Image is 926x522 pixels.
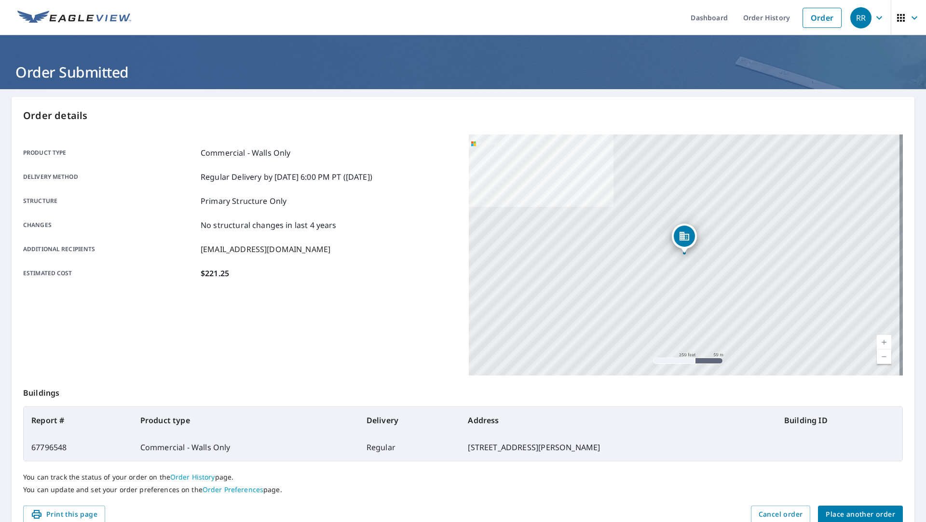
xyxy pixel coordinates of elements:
[31,509,97,521] span: Print this page
[201,147,290,159] p: Commercial - Walls Only
[24,407,133,434] th: Report #
[877,349,891,364] a: Current Level 17, Zoom Out
[23,195,197,207] p: Structure
[672,224,697,254] div: Dropped pin, building 1, Commercial property, 104 Andrews Ave Endicott, NY 13760
[776,407,902,434] th: Building ID
[23,268,197,279] p: Estimated cost
[460,434,776,461] td: [STREET_ADDRESS][PERSON_NAME]
[133,407,359,434] th: Product type
[23,375,903,406] p: Buildings
[201,195,286,207] p: Primary Structure Only
[460,407,776,434] th: Address
[201,219,337,231] p: No structural changes in last 4 years
[203,485,263,494] a: Order Preferences
[803,8,842,28] a: Order
[759,509,803,521] span: Cancel order
[17,11,131,25] img: EV Logo
[12,62,914,82] h1: Order Submitted
[201,243,330,255] p: [EMAIL_ADDRESS][DOMAIN_NAME]
[23,147,197,159] p: Product type
[359,434,461,461] td: Regular
[24,434,133,461] td: 67796548
[201,171,372,183] p: Regular Delivery by [DATE] 6:00 PM PT ([DATE])
[877,335,891,349] a: Current Level 17, Zoom In
[23,171,197,183] p: Delivery method
[23,219,197,231] p: Changes
[170,472,215,482] a: Order History
[23,108,903,123] p: Order details
[850,7,872,28] div: RR
[201,268,229,279] p: $221.25
[133,434,359,461] td: Commercial - Walls Only
[23,243,197,255] p: Additional recipients
[826,509,895,521] span: Place another order
[23,485,903,494] p: You can update and set your order preferences on the page.
[23,473,903,482] p: You can track the status of your order on the page.
[359,407,461,434] th: Delivery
